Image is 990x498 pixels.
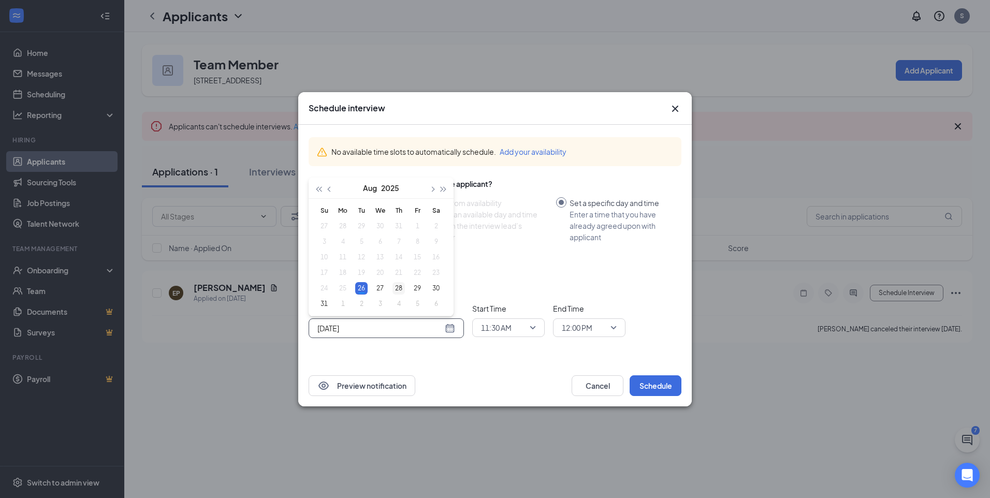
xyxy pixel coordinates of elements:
[309,375,415,396] button: EyePreview notification
[389,296,408,312] td: 2025-09-04
[352,296,371,312] td: 2025-09-02
[562,320,592,335] span: 12:00 PM
[374,282,386,295] div: 27
[381,178,399,198] button: 2025
[669,102,681,115] button: Close
[315,203,333,218] th: Su
[352,281,371,296] td: 2025-08-26
[570,197,673,209] div: Set a specific day and time
[425,209,548,243] div: Choose an available day and time slot from the interview lead’s calendar
[318,298,330,310] div: 31
[630,375,681,396] button: Schedule
[309,102,385,114] h3: Schedule interview
[427,296,445,312] td: 2025-09-06
[352,203,371,218] th: Tu
[669,102,681,115] svg: Cross
[315,296,333,312] td: 2025-08-31
[425,197,548,209] div: Select from availability
[427,281,445,296] td: 2025-08-30
[333,296,352,312] td: 2025-09-01
[500,146,566,157] button: Add your availability
[955,463,980,488] div: Open Intercom Messenger
[430,282,442,295] div: 30
[430,298,442,310] div: 6
[408,203,427,218] th: Fr
[371,296,389,312] td: 2025-09-03
[392,282,405,295] div: 28
[408,296,427,312] td: 2025-09-05
[337,298,349,310] div: 1
[408,281,427,296] td: 2025-08-29
[355,282,368,295] div: 26
[427,203,445,218] th: Sa
[389,203,408,218] th: Th
[472,303,545,314] span: Start Time
[371,203,389,218] th: We
[317,379,330,392] svg: Eye
[371,281,389,296] td: 2025-08-27
[317,323,443,334] input: Aug 26, 2025
[317,147,327,157] svg: Warning
[553,303,625,314] span: End Time
[411,298,424,310] div: 5
[363,178,377,198] button: Aug
[331,146,673,157] div: No available time slots to automatically schedule.
[333,203,352,218] th: Mo
[572,375,623,396] button: Cancel
[392,298,405,310] div: 4
[481,320,512,335] span: 11:30 AM
[389,281,408,296] td: 2025-08-28
[570,209,673,243] div: Enter a time that you have already agreed upon with applicant
[411,282,424,295] div: 29
[355,298,368,310] div: 2
[374,298,386,310] div: 3
[309,179,681,189] div: How do you want to schedule time with the applicant?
